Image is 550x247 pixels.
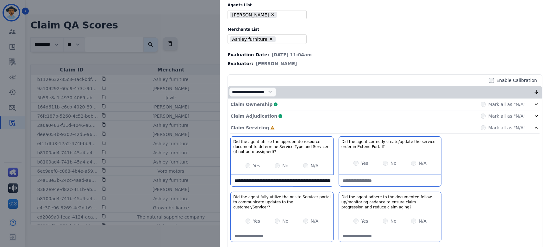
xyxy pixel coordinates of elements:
[253,218,260,224] label: Yes
[361,160,368,166] label: Yes
[233,195,331,210] h3: Did the agent fully utilize the onsite Servicer portal to communicate updates to the customer/Ser...
[391,218,397,224] label: No
[391,160,397,166] label: No
[253,163,260,169] label: Yes
[228,60,542,67] div: Evaluator:
[229,11,303,19] ul: selected options
[497,77,537,83] label: Enable Calibration
[282,163,288,169] label: No
[282,218,288,224] label: No
[311,218,319,224] label: N/A
[311,163,319,169] label: N/A
[230,101,272,108] p: Claim Ownership
[256,60,297,67] span: [PERSON_NAME]
[419,160,427,166] label: N/A
[230,113,277,119] p: Claim Adjudication
[488,101,526,108] label: Mark all as "N/A"
[341,195,439,210] h3: Did the agent adhere to the documented follow-up/monitoring cadence to ensure claim progression a...
[419,218,427,224] label: N/A
[233,139,331,154] h3: Did the agent utilize the appropriate resource document to determine Service Type and Servicer (i...
[229,35,303,43] ul: selected options
[230,36,276,42] li: Ashley furniture
[488,113,526,119] label: Mark all as "N/A"
[230,125,269,131] p: Claim Servicing
[228,27,542,32] label: Merchants List
[270,12,275,17] button: Remove Lamarco Hinson
[341,139,439,149] h3: Did the agent correctly create/update the service order in Extend Portal?
[488,125,526,131] label: Mark all as "N/A"
[228,52,542,58] div: Evaluation Date:
[361,218,368,224] label: Yes
[272,52,312,58] span: [DATE] 11:04am
[269,37,273,41] button: Remove Ashley furniture
[230,12,277,18] li: [PERSON_NAME]
[228,3,542,8] label: Agents List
